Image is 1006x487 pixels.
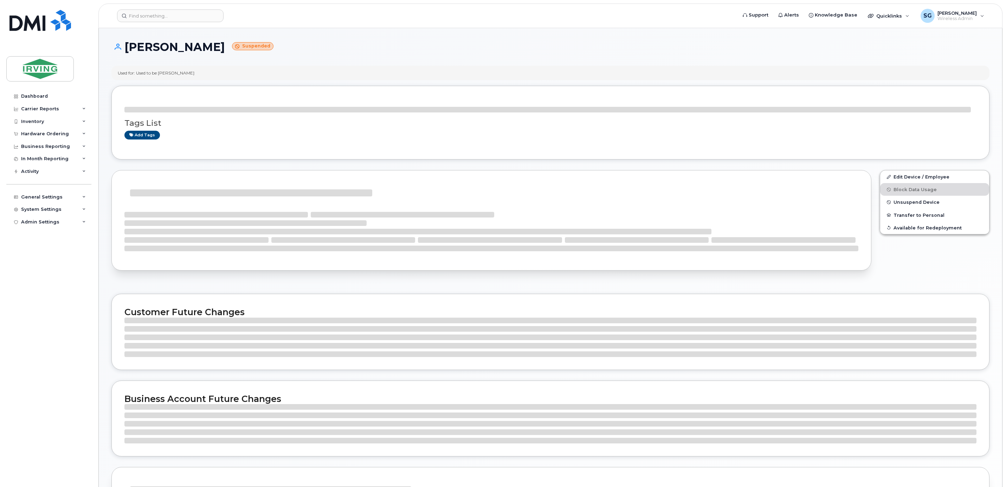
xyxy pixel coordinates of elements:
h2: Business Account Future Changes [124,394,976,404]
button: Available for Redeployment [880,221,989,234]
button: Block Data Usage [880,183,989,196]
h2: Customer Future Changes [124,307,976,317]
a: Add tags [124,131,160,139]
button: Unsuspend Device [880,196,989,208]
small: Suspended [232,42,273,50]
h1: [PERSON_NAME] [111,41,989,53]
button: Transfer to Personal [880,209,989,221]
span: Available for Redeployment [894,225,962,230]
a: Edit Device / Employee [880,170,989,183]
span: Unsuspend Device [894,200,940,205]
h3: Tags List [124,119,976,128]
div: Used for: Used to be [PERSON_NAME] [118,70,194,76]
